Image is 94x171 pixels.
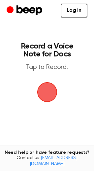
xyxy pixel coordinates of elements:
a: [EMAIL_ADDRESS][DOMAIN_NAME] [30,156,78,166]
img: Beep Logo [37,82,57,102]
span: Contact us [4,155,90,167]
a: Log in [61,4,87,17]
h1: Record a Voice Note for Docs [12,42,82,58]
p: Tap to Record. [12,63,82,72]
a: Beep [7,4,44,17]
